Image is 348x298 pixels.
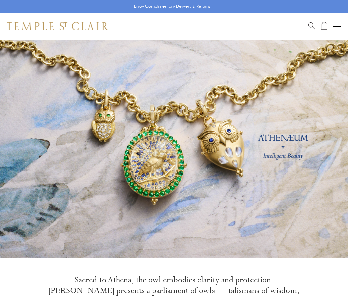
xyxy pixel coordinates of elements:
button: Open navigation [333,22,341,30]
p: Enjoy Complimentary Delivery & Returns [134,3,210,10]
a: Search [308,22,315,30]
a: Open Shopping Bag [321,22,327,30]
img: Temple St. Clair [7,22,108,30]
